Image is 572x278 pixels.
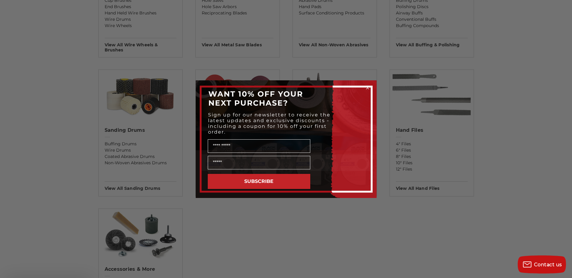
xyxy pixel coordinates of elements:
[208,112,330,135] span: Sign up for our newsletter to receive the latest updates and exclusive discounts - including a co...
[208,156,310,169] input: Email
[208,174,310,189] button: SUBSCRIBE
[518,255,566,273] button: Contact us
[208,89,303,107] span: WANT 10% OFF YOUR NEXT PURCHASE?
[365,85,371,91] button: Close dialog
[534,262,562,267] span: Contact us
